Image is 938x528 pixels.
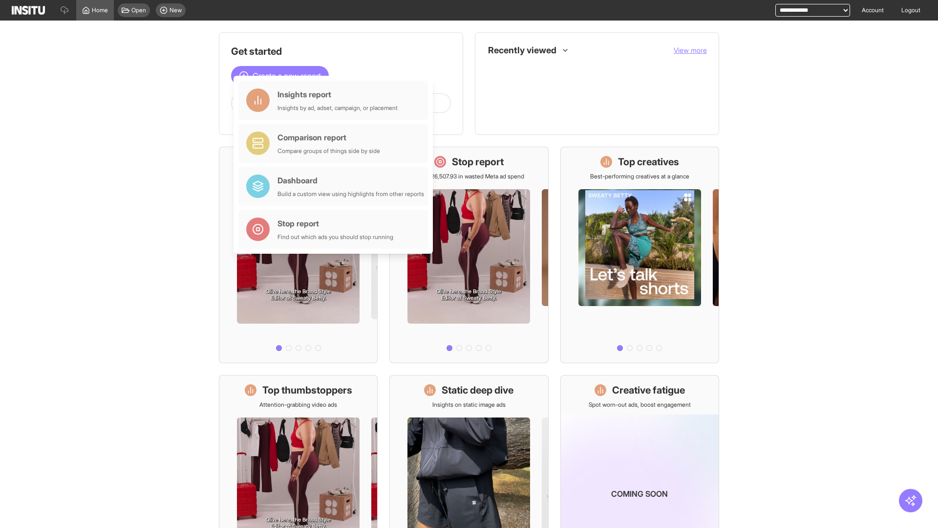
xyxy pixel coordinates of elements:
div: Dashboard [277,175,424,186]
span: Home [92,6,108,14]
span: View more [674,46,707,54]
button: Create a new report [231,66,329,86]
h1: Top creatives [618,155,679,169]
div: Build a custom view using highlights from other reports [277,190,424,198]
button: View more [674,45,707,55]
div: Compare groups of things side by side [277,147,380,155]
h1: Stop report [452,155,504,169]
a: Top creativesBest-performing creatives at a glance [560,147,719,363]
div: Insights report [277,88,398,100]
p: Attention-grabbing video ads [259,401,337,409]
h1: Top thumbstoppers [262,383,352,397]
span: Create a new report [253,70,321,82]
h1: Static deep dive [442,383,513,397]
span: Open [131,6,146,14]
div: Stop report [277,218,393,229]
p: Best-performing creatives at a glance [590,173,689,180]
div: Find out which ads you should stop running [277,233,393,241]
a: What's live nowSee all active ads instantly [219,147,378,363]
div: Comparison report [277,132,380,143]
h1: Get started [231,44,451,58]
div: Insights by ad, adset, campaign, or placement [277,104,398,112]
p: Save £26,507.93 in wasted Meta ad spend [413,173,524,180]
img: Logo [12,6,45,15]
span: New [170,6,182,14]
p: Insights on static image ads [432,401,506,409]
a: Stop reportSave £26,507.93 in wasted Meta ad spend [389,147,548,363]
